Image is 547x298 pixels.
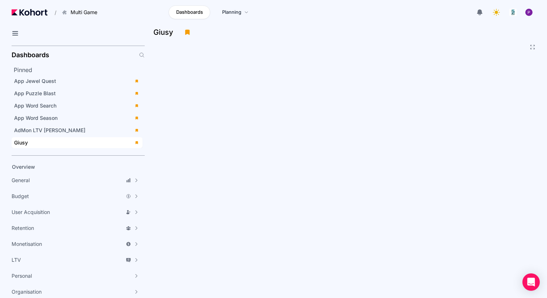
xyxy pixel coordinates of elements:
span: General [12,177,30,184]
a: App Jewel Quest [12,76,143,87]
span: Retention [12,224,34,232]
span: App Jewel Quest [14,78,56,84]
span: AdMon LTV [PERSON_NAME] [14,127,85,133]
span: Budget [12,193,29,200]
button: Multi Game [58,6,105,18]
div: Open Intercom Messenger [522,273,540,291]
span: App Puzzle Blast [14,90,56,96]
img: logo_logo_images_1_20240607072359498299_20240828135028712857.jpeg [509,9,517,16]
h3: Giusy [153,29,178,36]
span: LTV [12,256,21,264]
span: App Word Search [14,102,56,109]
a: Giusy [12,137,143,148]
span: Planning [222,9,241,16]
a: Planning [215,5,256,19]
img: Kohort logo [12,9,47,16]
span: / [49,9,56,16]
span: Multi Game [71,9,97,16]
a: App Word Season [12,113,143,123]
span: Organisation [12,288,42,295]
span: Personal [12,272,32,280]
a: AdMon LTV [PERSON_NAME] [12,125,143,136]
button: Fullscreen [530,44,535,50]
span: App Word Season [14,115,58,121]
span: Monetisation [12,240,42,248]
a: App Word Search [12,100,143,111]
span: User Acquisition [12,209,50,216]
a: App Puzzle Blast [12,88,143,99]
span: Giusy [14,139,28,146]
a: Overview [9,161,132,172]
a: Dashboards [169,5,210,19]
span: Overview [12,164,35,170]
span: Dashboards [176,9,203,16]
h2: Pinned [14,66,145,74]
h2: Dashboards [12,52,49,58]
